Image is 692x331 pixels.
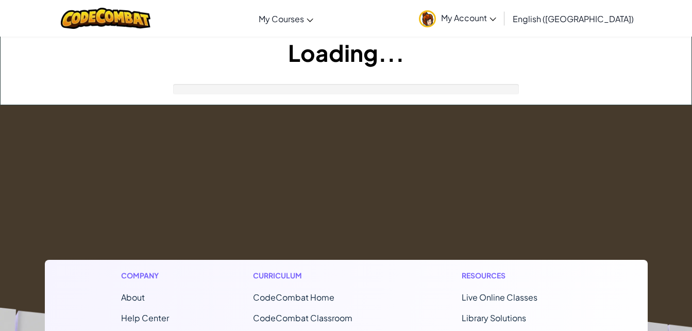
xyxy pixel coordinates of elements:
h1: Loading... [1,37,691,69]
h1: Curriculum [253,270,378,281]
img: avatar [419,10,436,27]
a: My Courses [254,5,318,32]
a: About [121,292,145,303]
a: Library Solutions [462,312,526,323]
img: CodeCombat logo [61,8,151,29]
a: CodeCombat Classroom [253,312,352,323]
span: My Courses [259,13,304,24]
span: My Account [441,12,496,23]
h1: Company [121,270,169,281]
h1: Resources [462,270,571,281]
span: CodeCombat Home [253,292,334,303]
a: English ([GEOGRAPHIC_DATA]) [508,5,639,32]
a: My Account [414,2,501,35]
a: Help Center [121,312,169,323]
a: Live Online Classes [462,292,537,303]
span: English ([GEOGRAPHIC_DATA]) [513,13,634,24]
